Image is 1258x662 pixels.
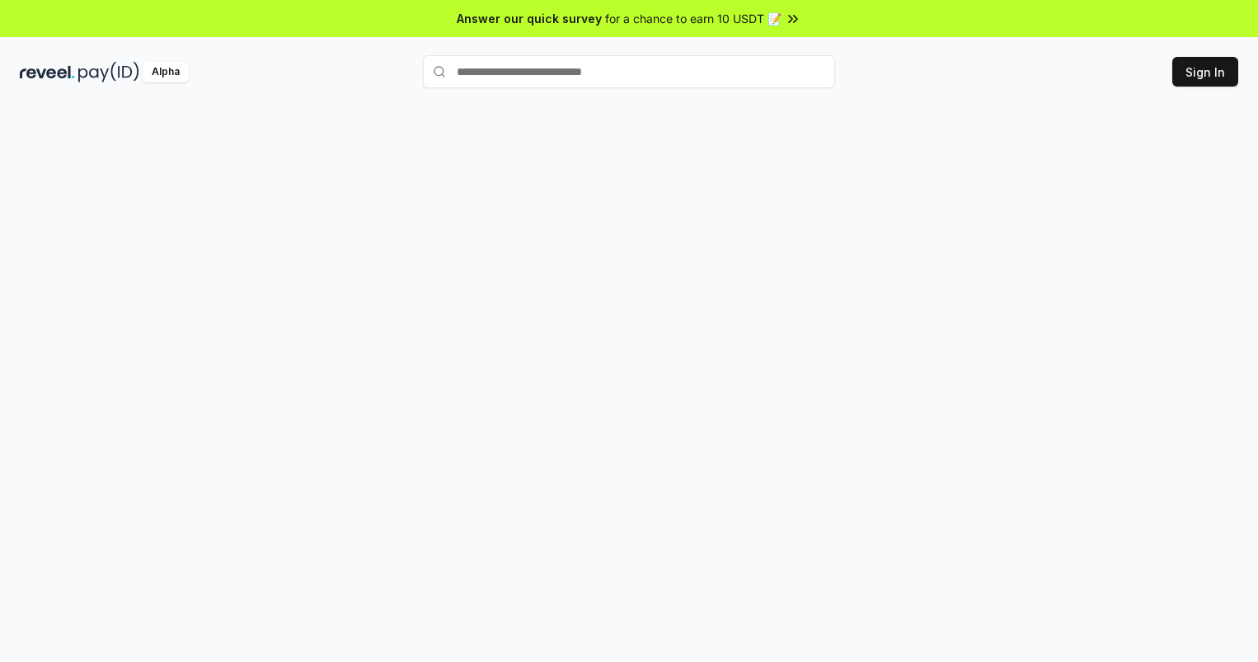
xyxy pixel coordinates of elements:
div: Alpha [143,62,189,82]
button: Sign In [1172,57,1238,87]
img: reveel_dark [20,62,75,82]
span: for a chance to earn 10 USDT 📝 [605,10,782,27]
span: Answer our quick survey [457,10,602,27]
img: pay_id [78,62,139,82]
